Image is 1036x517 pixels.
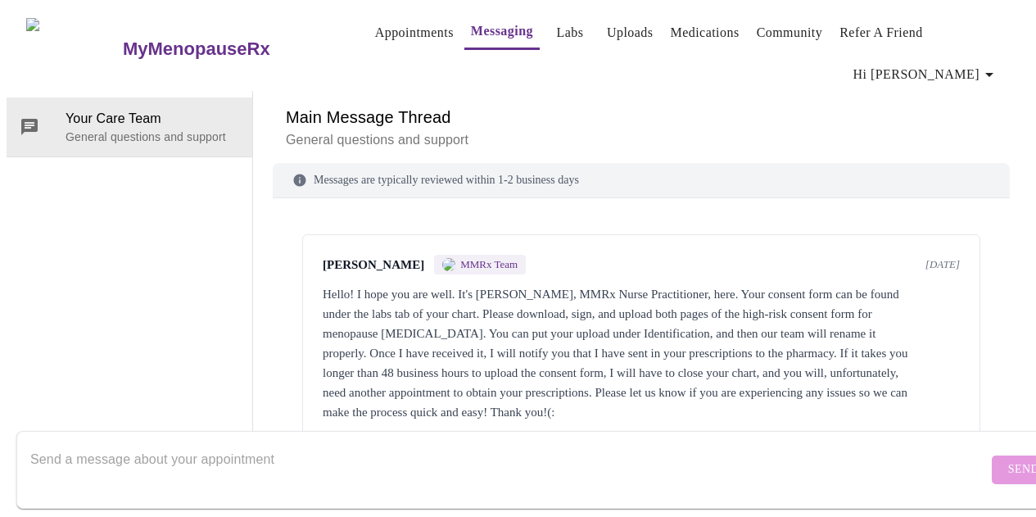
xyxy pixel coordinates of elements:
[757,21,823,44] a: Community
[30,443,988,496] textarea: Send a message about your appointment
[671,21,740,44] a: Medications
[853,63,999,86] span: Hi [PERSON_NAME]
[7,98,252,156] div: Your Care TeamGeneral questions and support
[66,109,239,129] span: Your Care Team
[664,16,746,49] button: Medications
[471,20,533,43] a: Messaging
[607,21,654,44] a: Uploads
[323,284,960,422] div: Hello! I hope you are well. It's [PERSON_NAME], MMRx Nurse Practitioner, here. Your consent form ...
[544,16,596,49] button: Labs
[600,16,660,49] button: Uploads
[460,258,518,271] span: MMRx Team
[442,258,455,271] img: MMRX
[557,21,584,44] a: Labs
[750,16,830,49] button: Community
[123,39,270,60] h3: MyMenopauseRx
[369,16,460,49] button: Appointments
[464,15,540,50] button: Messaging
[286,104,997,130] h6: Main Message Thread
[26,18,120,79] img: MyMenopauseRx Logo
[323,258,424,272] span: [PERSON_NAME]
[286,130,997,150] p: General questions and support
[925,258,960,271] span: [DATE]
[833,16,930,49] button: Refer a Friend
[847,58,1006,91] button: Hi [PERSON_NAME]
[839,21,923,44] a: Refer a Friend
[375,21,454,44] a: Appointments
[273,163,1010,198] div: Messages are typically reviewed within 1-2 business days
[120,20,335,78] a: MyMenopauseRx
[66,129,239,145] p: General questions and support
